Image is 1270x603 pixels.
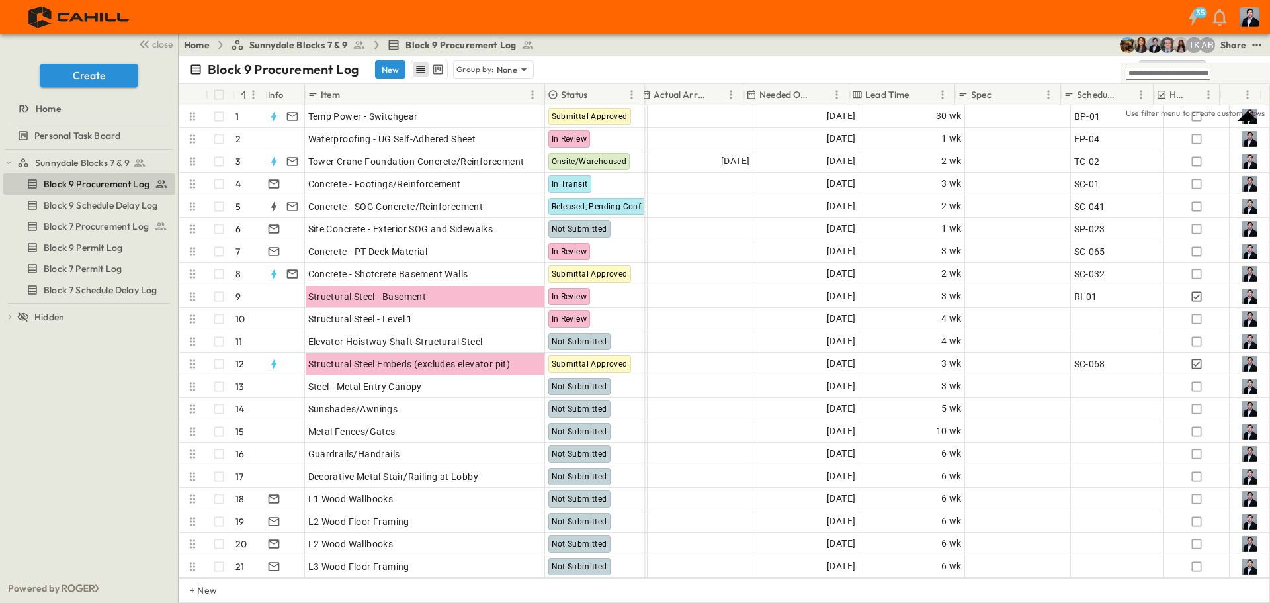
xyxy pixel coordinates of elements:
img: Jared Salin (jsalin@cahill-sf.com) [1160,37,1175,53]
span: 3 wk [941,356,962,371]
span: [DATE] [827,469,855,484]
img: Profile Picture [1242,401,1257,417]
img: Profile Picture [1242,221,1257,237]
img: Profile Picture [1242,131,1257,147]
span: Personal Task Board [34,129,120,142]
button: Filter [1214,60,1259,79]
div: Block 7 Permit Logtest [3,258,175,279]
img: Profile Picture [1242,244,1257,259]
span: 4 wk [941,334,962,349]
a: Home [3,99,173,118]
p: 7 [235,245,240,258]
span: 1 wk [941,221,962,236]
span: 2 wk [941,199,962,214]
p: 15 [235,425,244,438]
button: Menu [525,87,540,103]
a: Block 7 Schedule Delay Log [3,281,173,299]
span: 3 wk [941,289,962,304]
span: [DATE] [827,401,855,416]
span: In Review [552,314,587,324]
div: # [232,84,265,105]
p: 1 [235,110,239,123]
div: Info [268,76,284,113]
p: 13 [235,380,244,393]
p: Status [561,88,587,101]
p: Item [321,88,340,101]
img: Profile Picture [1240,7,1259,27]
p: + New [190,584,198,597]
p: 3 [235,155,241,168]
span: Sunnydale Blocks 7 & 9 [249,38,348,52]
span: 6 wk [941,514,962,529]
span: Concrete - Shotcrete Basement Walls [308,267,468,281]
button: Sort [994,87,1009,102]
span: Sunshades/Awnings [308,402,398,416]
span: [DATE] [827,199,855,214]
button: 35 [1180,5,1206,29]
span: Not Submitted [552,449,607,459]
p: 19 [235,515,244,528]
button: Sort [708,87,723,102]
span: Not Submitted [552,337,607,346]
p: Needed Onsite [759,88,812,101]
span: [DATE] [827,289,855,304]
span: [DATE] [827,379,855,394]
button: Sort [912,87,927,102]
span: Block 7 Permit Log [44,262,122,275]
img: Profile Picture [1242,334,1257,349]
span: In Review [552,134,587,144]
span: Guardrails/Handrails [308,447,400,461]
img: Profile Picture [1242,266,1257,282]
span: Home [36,102,61,115]
div: Sunnydale Blocks 7 & 9test [3,152,175,173]
p: 5 [235,200,241,213]
p: 17 [235,470,243,483]
span: 3 wk [941,379,962,394]
button: Menu [624,87,640,103]
span: Elevator Hoistway Shaft Structural Steel [308,335,483,348]
span: Not Submitted [552,224,607,234]
span: close [152,38,173,51]
p: Actual Arrival [654,88,706,101]
span: Structural Steel - Level 1 [308,312,413,326]
img: Rachel Villicana (rvillicana@cahill-sf.com) [1120,37,1136,53]
span: [DATE] [827,131,855,146]
span: RI-01 [1074,290,1097,303]
p: Schedule ID [1077,88,1116,101]
span: [DATE] [827,491,855,506]
p: 10 [235,312,245,326]
span: L1 Wood Wallbooks [308,492,394,506]
span: Decorative Metal Stair/Railing at Lobby [308,470,479,483]
div: Teddy Khuong (tkhuong@guzmangc.com) [1186,37,1202,53]
img: Profile Picture [1242,491,1257,507]
span: TC-02 [1074,155,1100,168]
span: BP-01 [1074,110,1101,123]
span: 10 wk [936,424,962,439]
span: L2 Wood Wallbooks [308,537,394,551]
div: Block 9 Permit Logtest [3,237,175,258]
span: 30 wk [936,109,962,124]
span: 3 wk [941,244,962,259]
span: 4 wk [941,311,962,326]
a: Sunnydale Blocks 7 & 9 [231,38,366,52]
p: Spec [971,88,992,101]
a: Block 9 Schedule Delay Log [3,196,173,214]
span: Site Concrete - Exterior SOG and Sidewalks [308,222,493,236]
button: kanban view [429,62,446,77]
img: Profile Picture [1242,424,1257,440]
span: Temp Power - Switchgear [308,110,418,123]
div: Block 7 Procurement Logtest [3,216,175,237]
img: Profile Picture [1242,311,1257,327]
span: Block 7 Schedule Delay Log [44,283,157,297]
button: Sort [814,87,829,102]
img: Raven Libunao (rlibunao@cahill-sf.com) [1173,37,1189,53]
span: [DATE] [721,154,749,169]
span: 6 wk [941,536,962,551]
span: 1 wk [941,131,962,146]
span: [DATE] [827,424,855,439]
div: table view [411,60,448,79]
img: Profile Picture [1242,154,1257,169]
img: Profile Picture [1242,514,1257,530]
button: Sort [590,87,605,102]
span: [DATE] [827,109,855,124]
